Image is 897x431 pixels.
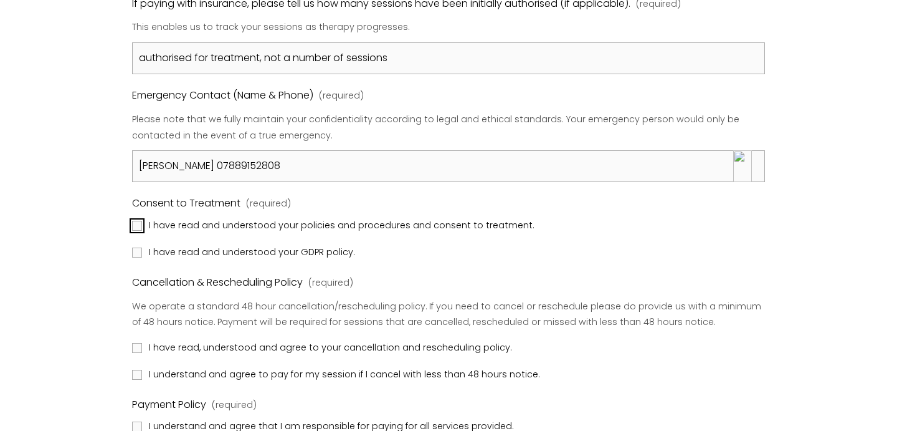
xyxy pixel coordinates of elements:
p: We operate a standard 48 hour cancellation/rescheduling policy. If you need to cancel or reschedu... [132,294,764,335]
span: I have read, understood and agree to your cancellation and rescheduling policy. [149,340,511,356]
span: I understand and agree to pay for my session if I cancel with less than 48 hours notice. [149,367,539,383]
span: Emergency Contact (Name & Phone) [132,87,313,105]
span: I have read and understood your GDPR policy. [149,245,354,261]
input: I have read, understood and agree to your cancellation and rescheduling policy. [132,343,142,353]
p: This enables us to track your sessions as therapy progresses. [132,15,764,40]
span: (required) [308,275,353,291]
span: I have read and understood your policies and procedures and consent to treatment. [149,218,534,234]
input: I understand and agree to pay for my session if I cancel with less than 48 hours notice. [132,370,142,380]
span: (required) [319,88,364,104]
span: Payment Policy [132,396,206,414]
input: I have read and understood your GDPR policy. [132,248,142,258]
p: Please note that we fully maintain your confidentiality according to legal and ethical standards.... [132,107,764,148]
img: lock-icon.svg [733,150,752,182]
span: (required) [246,196,291,212]
span: Consent to Treatment [132,195,240,213]
span: (required) [212,397,257,414]
span: Cancellation & Rescheduling Policy [132,274,303,292]
input: I have read and understood your policies and procedures and consent to treatment. [132,221,142,231]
